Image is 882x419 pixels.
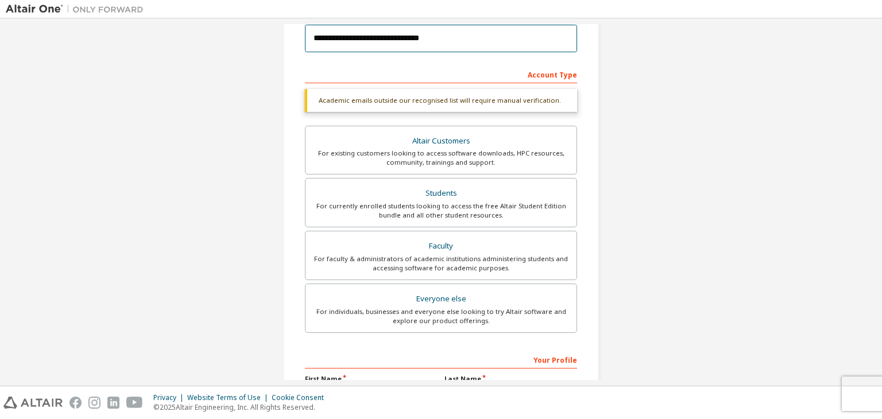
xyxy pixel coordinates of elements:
[69,397,82,409] img: facebook.svg
[312,291,570,307] div: Everyone else
[312,185,570,201] div: Students
[305,89,577,112] div: Academic emails outside our recognised list will require manual verification.
[272,393,331,402] div: Cookie Consent
[126,397,143,409] img: youtube.svg
[312,238,570,254] div: Faculty
[444,374,577,383] label: Last Name
[312,201,570,220] div: For currently enrolled students looking to access the free Altair Student Edition bundle and all ...
[312,149,570,167] div: For existing customers looking to access software downloads, HPC resources, community, trainings ...
[312,133,570,149] div: Altair Customers
[305,374,438,383] label: First Name
[305,350,577,368] div: Your Profile
[312,254,570,273] div: For faculty & administrators of academic institutions administering students and accessing softwa...
[312,307,570,325] div: For individuals, businesses and everyone else looking to try Altair software and explore our prod...
[107,397,119,409] img: linkedin.svg
[88,397,100,409] img: instagram.svg
[6,3,149,15] img: Altair One
[153,402,331,412] p: © 2025 Altair Engineering, Inc. All Rights Reserved.
[187,393,272,402] div: Website Terms of Use
[305,65,577,83] div: Account Type
[3,397,63,409] img: altair_logo.svg
[153,393,187,402] div: Privacy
